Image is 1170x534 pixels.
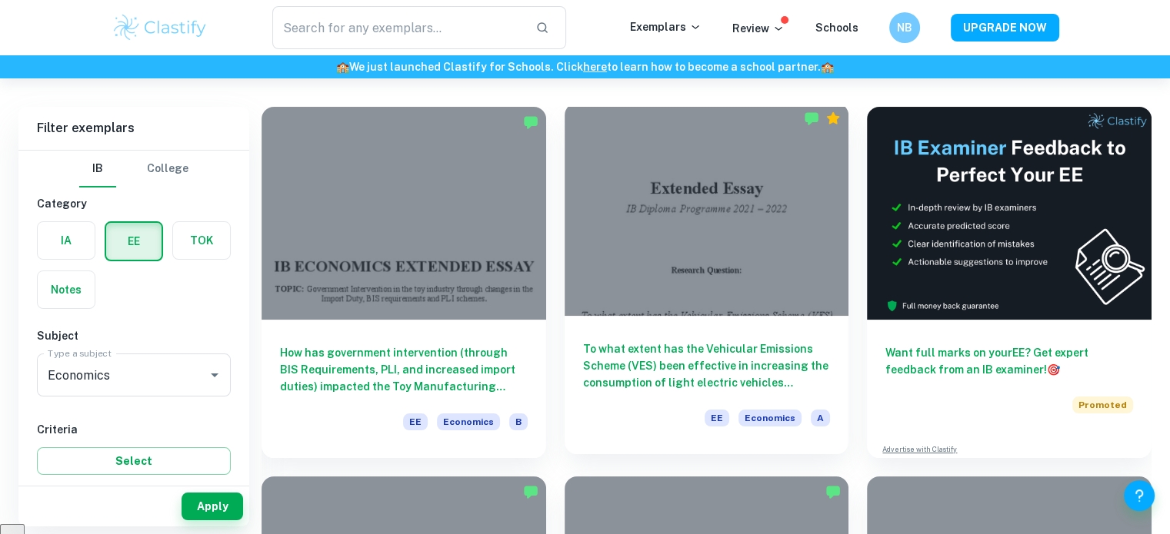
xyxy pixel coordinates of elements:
p: Exemplars [630,18,702,35]
span: 🏫 [821,61,834,73]
input: Search for any exemplars... [272,6,524,49]
h6: NB [895,19,913,36]
p: Review [732,20,785,37]
img: Marked [523,484,538,499]
button: Help and Feedback [1124,480,1155,511]
a: Schools [815,22,858,34]
img: Marked [825,484,841,499]
span: 🏫 [336,61,349,73]
button: NB [889,12,920,43]
button: UPGRADE NOW [951,14,1059,41]
a: here [583,61,607,73]
img: Clastify logo [112,12,209,43]
button: Select [37,447,231,475]
a: Advertise with Clastify [882,444,957,455]
button: Apply [182,493,243,520]
h6: We just launched Clastify for Schools. Click to learn how to become a school partner. [3,58,1167,75]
